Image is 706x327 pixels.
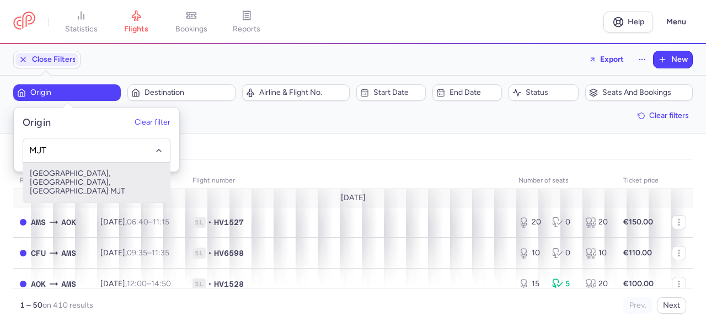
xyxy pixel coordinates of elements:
[585,217,610,228] div: 20
[100,279,171,288] span: [DATE],
[526,88,574,97] span: Status
[671,55,688,64] span: New
[192,248,206,259] span: 1L
[192,278,206,290] span: 1L
[356,84,426,101] button: Start date
[127,217,148,227] time: 06:40
[152,248,169,258] time: 11:35
[603,12,653,33] a: Help
[623,217,653,227] strong: €150.00
[20,301,42,310] strong: 1 – 50
[208,278,212,290] span: •
[14,51,80,68] button: Close Filters
[42,301,93,310] span: on 410 results
[13,12,35,32] a: CitizenPlane red outlined logo
[61,216,76,228] span: Karpathos, Karpathos, Greece
[233,24,260,34] span: reports
[175,24,207,34] span: bookings
[518,248,543,259] div: 10
[509,84,578,101] button: Status
[432,84,502,101] button: End date
[623,297,652,314] button: Prev.
[585,278,610,290] div: 20
[127,248,147,258] time: 09:35
[23,116,51,129] h5: Origin
[373,88,422,97] span: Start date
[61,278,76,290] span: Schiphol, Amsterdam, Netherlands
[242,84,350,101] button: Airline & Flight No.
[552,278,577,290] div: 5
[29,144,164,157] input: -searchbox
[617,173,665,189] th: Ticket price
[151,279,171,288] time: 14:50
[628,18,644,26] span: Help
[13,84,121,101] button: Origin
[623,279,654,288] strong: €100.00
[208,248,212,259] span: •
[214,217,244,228] span: HV1527
[127,248,169,258] span: –
[623,248,652,258] strong: €110.00
[109,10,164,34] a: flights
[30,88,117,97] span: Origin
[518,217,543,228] div: 20
[450,88,498,97] span: End date
[654,51,692,68] button: New
[585,248,610,259] div: 10
[585,84,693,101] button: Seats and bookings
[61,247,76,259] span: Schiphol, Amsterdam, Netherlands
[186,173,512,189] th: Flight number
[145,88,231,97] span: Destination
[127,217,169,227] span: –
[13,173,94,189] th: route
[649,111,689,120] span: Clear filters
[259,88,346,97] span: Airline & Flight No.
[100,217,169,227] span: [DATE],
[20,281,26,287] span: CLOSED
[100,248,169,258] span: [DATE],
[634,108,693,124] button: Clear filters
[600,55,624,63] span: Export
[657,297,686,314] button: Next
[512,173,617,189] th: number of seats
[20,219,26,226] span: CLOSED
[127,279,147,288] time: 12:00
[153,217,169,227] time: 11:15
[135,119,170,127] button: Clear filter
[31,278,46,290] span: Karpathos, Karpathos, Greece
[23,163,170,202] span: [GEOGRAPHIC_DATA], [GEOGRAPHIC_DATA], [GEOGRAPHIC_DATA] MJT
[31,247,46,259] span: Ioannis Kapodistrias, Corfu, Greece
[214,278,244,290] span: HV1528
[581,51,631,68] button: Export
[660,12,693,33] button: Menu
[552,248,577,259] div: 0
[20,250,26,256] span: CLOSED
[192,217,206,228] span: 1L
[552,217,577,228] div: 0
[124,24,148,34] span: flights
[127,279,171,288] span: –
[127,84,235,101] button: Destination
[219,10,274,34] a: reports
[518,278,543,290] div: 15
[214,248,244,259] span: HV6598
[32,55,76,64] span: Close Filters
[602,88,689,97] span: Seats and bookings
[341,194,366,202] span: [DATE]
[208,217,212,228] span: •
[65,24,98,34] span: statistics
[54,10,109,34] a: statistics
[31,216,46,228] span: Schiphol, Amsterdam, Netherlands
[164,10,219,34] a: bookings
